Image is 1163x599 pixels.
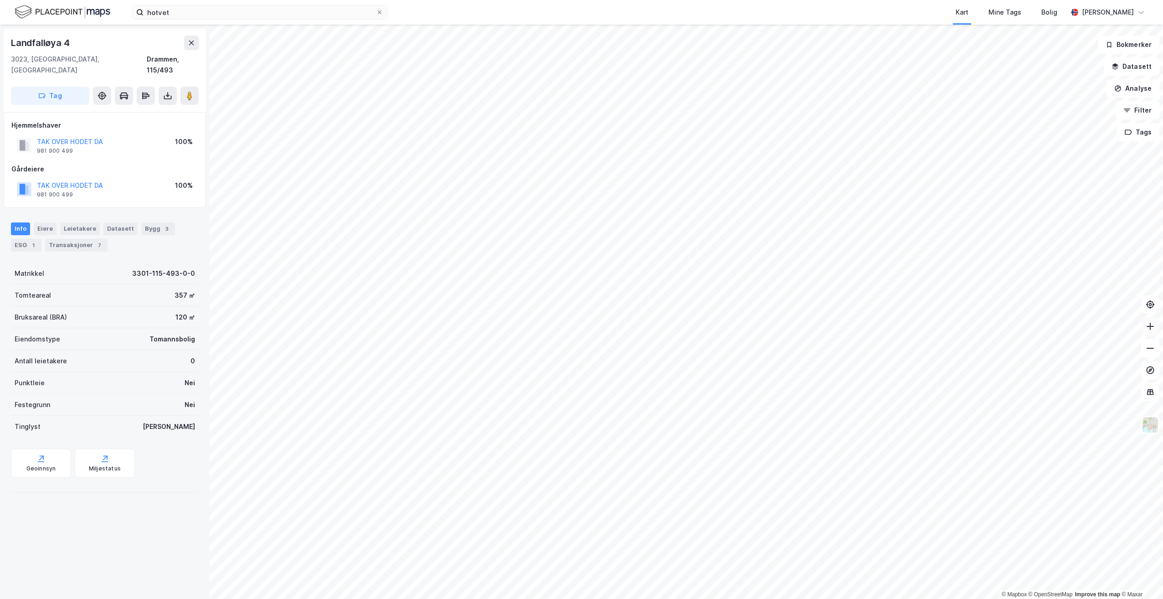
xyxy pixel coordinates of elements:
[190,356,195,367] div: 0
[37,147,73,155] div: 981 900 499
[1002,591,1027,598] a: Mapbox
[89,465,121,472] div: Miljøstatus
[1041,7,1057,18] div: Bolig
[34,222,57,235] div: Eiere
[1029,591,1073,598] a: OpenStreetMap
[143,421,195,432] div: [PERSON_NAME]
[162,224,171,233] div: 3
[15,4,110,20] img: logo.f888ab2527a4732fd821a326f86c7f29.svg
[11,164,198,175] div: Gårdeiere
[11,54,147,76] div: 3023, [GEOGRAPHIC_DATA], [GEOGRAPHIC_DATA]
[15,334,60,345] div: Eiendomstype
[1117,555,1163,599] div: Kontrollprogram for chat
[1082,7,1134,18] div: [PERSON_NAME]
[11,87,89,105] button: Tag
[147,54,199,76] div: Drammen, 115/493
[175,180,193,191] div: 100%
[1116,101,1159,119] button: Filter
[11,36,71,50] div: Landfalløya 4
[15,312,67,323] div: Bruksareal (BRA)
[185,399,195,410] div: Nei
[15,290,51,301] div: Tomteareal
[15,268,44,279] div: Matrikkel
[103,222,138,235] div: Datasett
[132,268,195,279] div: 3301-115-493-0-0
[185,377,195,388] div: Nei
[1104,57,1159,76] button: Datasett
[15,421,41,432] div: Tinglyst
[175,136,193,147] div: 100%
[1117,123,1159,141] button: Tags
[149,334,195,345] div: Tomannsbolig
[144,5,376,19] input: Søk på adresse, matrikkel, gårdeiere, leietakere eller personer
[15,356,67,367] div: Antall leietakere
[15,377,45,388] div: Punktleie
[1098,36,1159,54] button: Bokmerker
[60,222,100,235] div: Leietakere
[37,191,73,198] div: 981 900 499
[26,465,56,472] div: Geoinnsyn
[29,241,38,250] div: 1
[1117,555,1163,599] iframe: Chat Widget
[175,312,195,323] div: 120 ㎡
[11,222,30,235] div: Info
[175,290,195,301] div: 357 ㎡
[45,239,108,252] div: Transaksjoner
[1142,416,1159,434] img: Z
[1106,79,1159,98] button: Analyse
[11,239,41,252] div: ESG
[988,7,1021,18] div: Mine Tags
[11,120,198,131] div: Hjemmelshaver
[15,399,50,410] div: Festegrunn
[141,222,175,235] div: Bygg
[95,241,104,250] div: 7
[1075,591,1120,598] a: Improve this map
[956,7,968,18] div: Kart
